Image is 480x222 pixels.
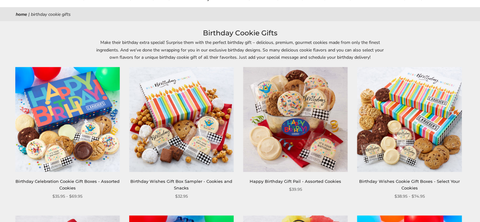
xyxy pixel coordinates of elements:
[28,11,30,17] span: |
[15,67,120,172] img: Birthday Celebration Cookie Gift Boxes - Assorted Cookies
[5,198,65,217] iframe: Sign Up via Text for Offers
[16,11,27,17] a: Home
[289,186,302,193] span: $39.95
[52,193,82,200] span: $35.95 - $69.95
[243,67,347,172] img: Happy Birthday Gift Pail - Assorted Cookies
[31,11,71,17] span: Birthday Cookie Gifts
[130,179,232,190] a: Birthday Wishes Gift Box Sampler - Cookies and Snacks
[129,67,234,172] img: Birthday Wishes Gift Box Sampler - Cookies and Snacks
[95,39,385,61] p: Make their birthday extra special! Surprise them with the perfect birthday gift – delicious, prem...
[394,193,424,200] span: $38.95 - $74.95
[243,67,348,172] a: Happy Birthday Gift Pail - Assorted Cookies
[16,11,464,18] nav: breadcrumbs
[25,27,455,39] h1: Birthday Cookie Gifts
[250,179,341,184] a: Happy Birthday Gift Pail - Assorted Cookies
[175,193,188,200] span: $32.95
[357,67,462,172] img: Birthday Wishes Cookie Gift Boxes - Select Your Cookies
[359,179,459,190] a: Birthday Wishes Cookie Gift Boxes - Select Your Cookies
[15,179,120,190] a: Birthday Celebration Cookie Gift Boxes - Assorted Cookies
